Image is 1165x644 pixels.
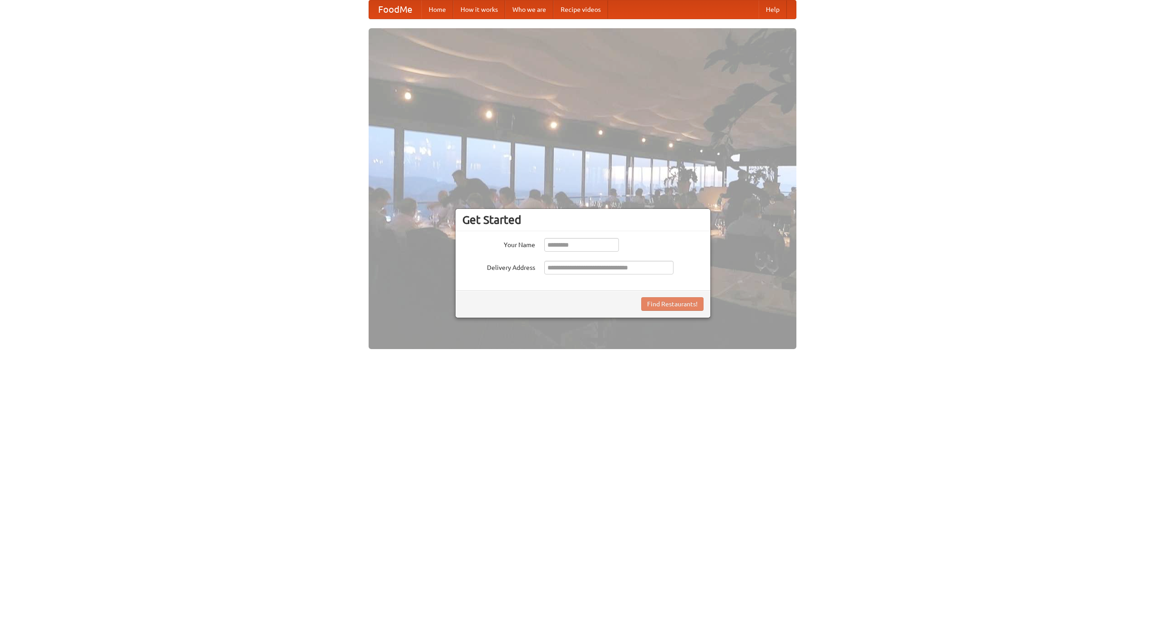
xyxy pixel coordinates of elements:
a: Recipe videos [553,0,608,19]
a: Who we are [505,0,553,19]
h3: Get Started [462,213,704,227]
a: Help [759,0,787,19]
button: Find Restaurants! [641,297,704,311]
a: Home [421,0,453,19]
label: Your Name [462,238,535,249]
label: Delivery Address [462,261,535,272]
a: FoodMe [369,0,421,19]
a: How it works [453,0,505,19]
